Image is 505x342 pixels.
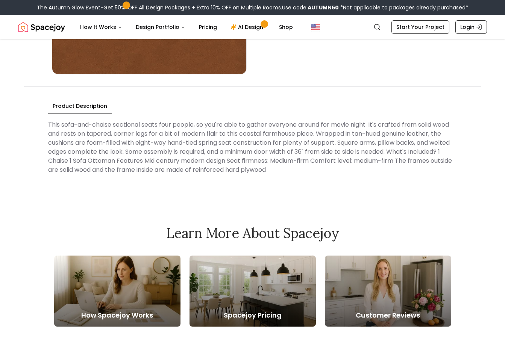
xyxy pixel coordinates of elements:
a: Spacejoy [18,20,65,35]
b: AUTUMN50 [308,4,339,11]
img: Spacejoy Logo [18,20,65,35]
h2: Learn More About Spacejoy [54,225,451,241]
h5: Customer Reviews [325,310,451,321]
a: How Spacejoy Works [54,256,180,327]
button: Product Description [48,99,112,113]
h5: How Spacejoy Works [54,310,180,321]
div: The Autumn Glow Event-Get 50% OFF All Design Packages + Extra 10% OFF on Multiple Rooms. [37,4,468,11]
div: This sofa-and-chaise sectional seats four people, so you're able to gather everyone around for mo... [48,117,457,177]
a: Customer Reviews [325,256,451,327]
a: Login [455,20,487,34]
h5: Spacejoy Pricing [190,310,316,321]
img: United States [311,23,320,32]
button: Design Portfolio [130,20,191,35]
a: Pricing [193,20,223,35]
span: Use code: [282,4,339,11]
span: *Not applicable to packages already purchased* [339,4,468,11]
nav: Main [74,20,299,35]
button: How It Works [74,20,128,35]
a: Start Your Project [391,20,449,34]
a: Shop [273,20,299,35]
a: Spacejoy Pricing [190,256,316,327]
a: AI Design [224,20,271,35]
nav: Global [18,15,487,39]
